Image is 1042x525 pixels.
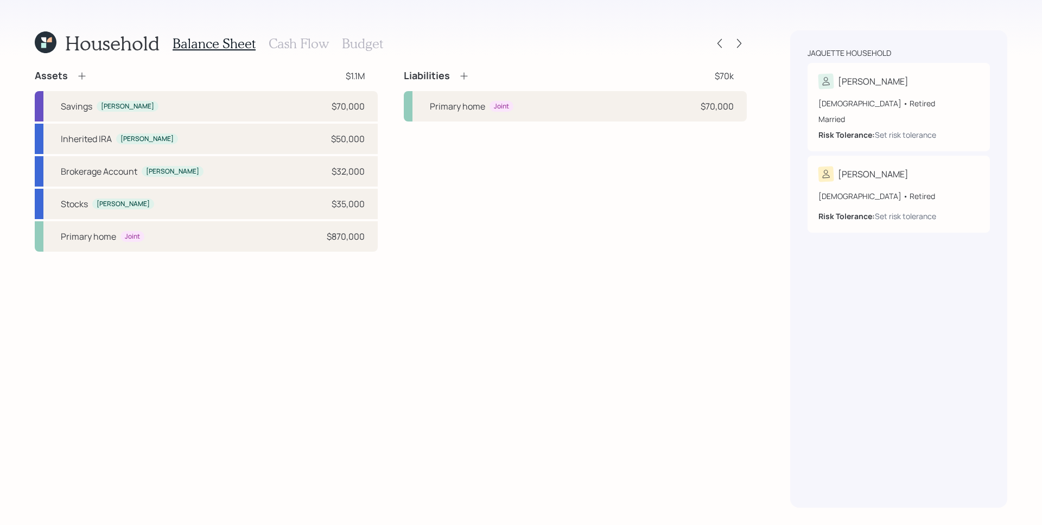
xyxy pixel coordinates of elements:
div: [PERSON_NAME] [838,168,908,181]
div: [DEMOGRAPHIC_DATA] • Retired [818,98,979,109]
div: Inherited IRA [61,132,112,145]
div: $70k [715,69,734,82]
div: [PERSON_NAME] [146,167,199,176]
div: Primary home [430,100,485,113]
div: $870,000 [327,230,365,243]
h4: Assets [35,70,68,82]
div: $1.1M [346,69,365,82]
div: Married [818,113,979,125]
div: $35,000 [332,197,365,210]
h4: Liabilities [404,70,450,82]
div: Jaquette household [808,48,891,59]
div: Brokerage Account [61,165,137,178]
div: Joint [494,102,509,111]
div: Savings [61,100,92,113]
div: [PERSON_NAME] [120,135,174,144]
div: [PERSON_NAME] [97,200,150,209]
div: [PERSON_NAME] [838,75,908,88]
div: $70,000 [332,100,365,113]
div: $70,000 [701,100,734,113]
h1: Household [65,31,160,55]
b: Risk Tolerance: [818,130,875,140]
h3: Balance Sheet [173,36,256,52]
div: [DEMOGRAPHIC_DATA] • Retired [818,190,979,202]
div: Joint [125,232,140,241]
div: $32,000 [332,165,365,178]
div: Set risk tolerance [875,129,936,140]
div: Set risk tolerance [875,210,936,222]
h3: Cash Flow [269,36,329,52]
div: Primary home [61,230,116,243]
h3: Budget [342,36,383,52]
div: Stocks [61,197,88,210]
b: Risk Tolerance: [818,211,875,221]
div: $50,000 [331,132,365,145]
div: [PERSON_NAME] [101,102,154,111]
